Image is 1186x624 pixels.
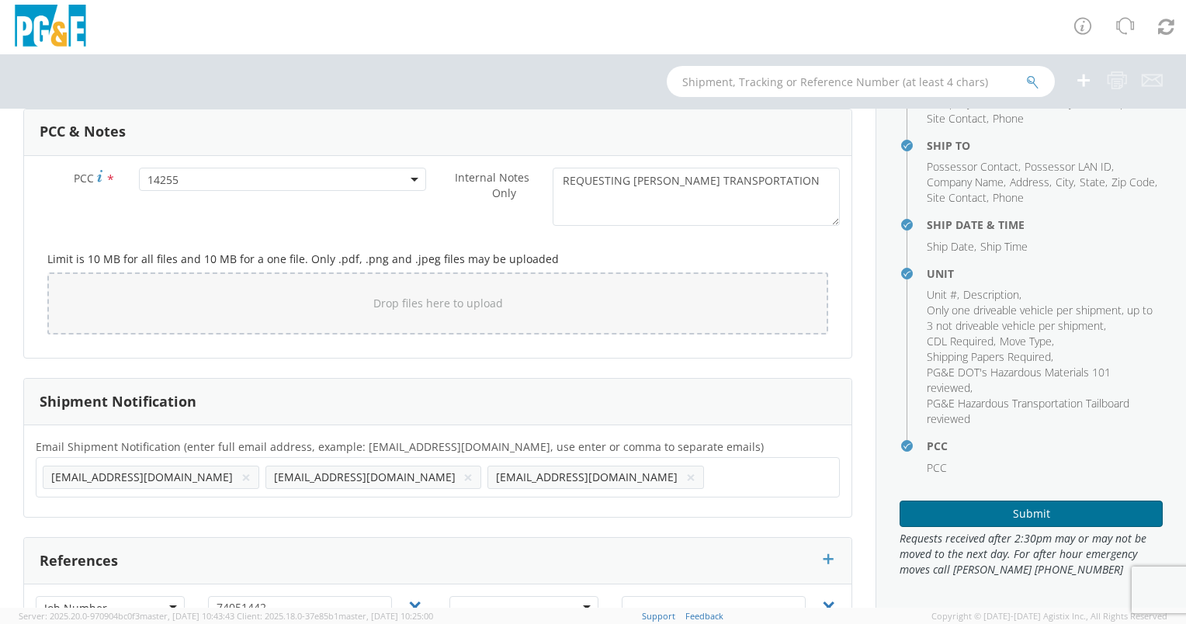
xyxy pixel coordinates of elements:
[1111,95,1155,110] span: Zip Code
[927,365,1111,395] span: PG&E DOT's Hazardous Materials 101 reviewed
[1010,175,1052,190] li: ,
[12,5,89,50] img: pge-logo-06675f144f4cfa6a6814.png
[927,268,1163,279] h4: Unit
[927,111,987,126] span: Site Contact
[19,610,234,622] span: Server: 2025.20.0-970904bc0f3
[686,468,695,487] button: ×
[1056,175,1073,189] span: City
[927,190,989,206] li: ,
[963,287,1019,302] span: Description
[1025,159,1111,174] span: Possessor LAN ID
[1080,95,1105,110] span: State
[274,470,456,484] span: [EMAIL_ADDRESS][DOMAIN_NAME]
[927,95,1004,110] span: Company Name
[927,334,996,349] li: ,
[927,159,1018,174] span: Possessor Contact
[927,365,1159,396] li: ,
[927,303,1159,334] li: ,
[927,111,989,127] li: ,
[373,296,503,310] span: Drop files here to upload
[900,531,1163,577] span: Requests received after 2:30pm may or may not be moved to the next day. For after hour emergency ...
[147,172,418,187] span: 14255
[927,334,994,348] span: CDL Required
[40,394,196,410] h3: Shipment Notification
[685,610,723,622] a: Feedback
[40,124,126,140] h3: PCC & Notes
[980,239,1028,254] span: Ship Time
[140,610,234,622] span: master, [DATE] 10:43:43
[1010,175,1049,189] span: Address
[927,440,1163,452] h4: PCC
[1056,95,1073,110] span: City
[993,190,1024,205] span: Phone
[338,610,433,622] span: master, [DATE] 10:25:00
[496,470,678,484] span: [EMAIL_ADDRESS][DOMAIN_NAME]
[1025,159,1114,175] li: ,
[241,468,251,487] button: ×
[47,253,828,265] h5: Limit is 10 MB for all files and 10 MB for a one file. Only .pdf, .png and .jpeg files may be upl...
[463,468,473,487] button: ×
[900,501,1163,527] button: Submit
[40,553,118,569] h3: References
[993,111,1024,126] span: Phone
[1080,175,1108,190] li: ,
[36,439,764,454] span: Email Shipment Notification (enter full email address, example: jdoe01@agistix.com, use enter or ...
[51,470,233,484] span: [EMAIL_ADDRESS][DOMAIN_NAME]
[1010,95,1049,110] span: Address
[1080,175,1105,189] span: State
[927,460,947,475] span: PCC
[927,239,974,254] span: Ship Date
[667,66,1055,97] input: Shipment, Tracking or Reference Number (at least 4 chars)
[1111,175,1157,190] li: ,
[139,168,426,191] span: 14255
[927,396,1129,426] span: PG&E Hazardous Transportation Tailboard reviewed
[931,610,1167,622] span: Copyright © [DATE]-[DATE] Agistix Inc., All Rights Reserved
[927,239,976,255] li: ,
[927,303,1153,333] span: Only one driveable vehicle per shipment, up to 3 not driveable vehicle per shipment
[1111,175,1155,189] span: Zip Code
[927,175,1004,189] span: Company Name
[927,349,1053,365] li: ,
[927,287,959,303] li: ,
[1056,175,1076,190] li: ,
[927,219,1163,231] h4: Ship Date & Time
[44,601,107,616] div: Job Number
[455,170,529,200] span: Internal Notes Only
[74,171,94,185] span: PCC
[927,159,1021,175] li: ,
[1000,334,1052,348] span: Move Type
[642,610,675,622] a: Support
[927,287,957,302] span: Unit #
[927,349,1051,364] span: Shipping Papers Required
[237,610,433,622] span: Client: 2025.18.0-37e85b1
[963,287,1021,303] li: ,
[927,140,1163,151] h4: Ship To
[927,175,1006,190] li: ,
[927,190,987,205] span: Site Contact
[1000,334,1054,349] li: ,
